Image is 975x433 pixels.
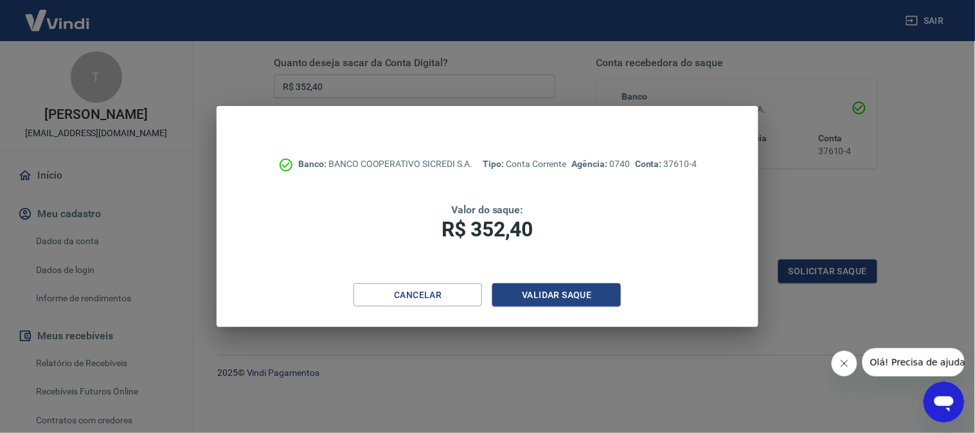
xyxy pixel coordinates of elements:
[8,9,108,19] span: Olá! Precisa de ajuda?
[353,283,482,307] button: Cancelar
[451,204,523,216] span: Valor do saque:
[863,348,965,376] iframe: Mensagem da empresa
[442,217,533,242] span: R$ 352,40
[492,283,621,307] button: Validar saque
[924,382,965,423] iframe: Botão para abrir a janela de mensagens
[832,351,857,376] iframe: Fechar mensagem
[299,159,329,169] span: Banco:
[572,157,630,171] p: 0740
[299,157,473,171] p: BANCO COOPERATIVO SICREDI S.A.
[572,159,610,169] span: Agência:
[635,159,664,169] span: Conta:
[635,157,697,171] p: 37610-4
[483,159,506,169] span: Tipo:
[483,157,567,171] p: Conta Corrente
